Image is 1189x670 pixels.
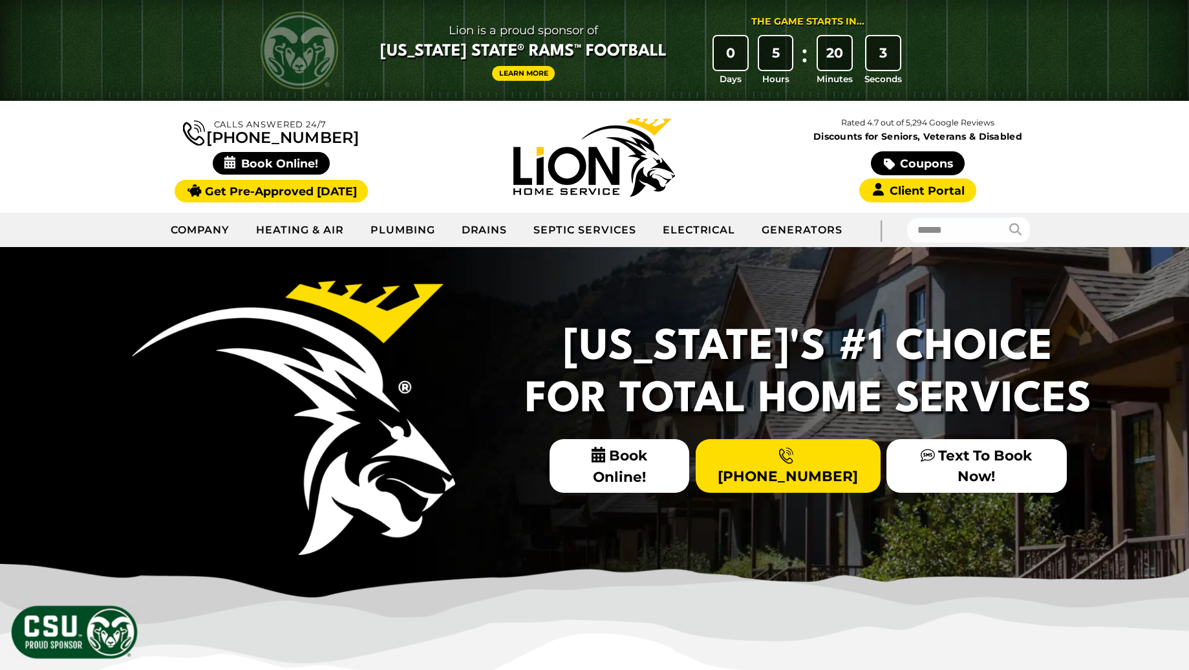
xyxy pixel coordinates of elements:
[550,439,690,493] span: Book Online!
[175,180,368,202] a: Get Pre-Approved [DATE]
[762,72,789,85] span: Hours
[866,36,900,70] div: 3
[650,214,749,246] a: Electrical
[696,439,881,492] a: [PHONE_NUMBER]
[871,151,964,175] a: Coupons
[798,36,811,86] div: :
[759,36,793,70] div: 5
[10,604,139,660] img: CSU Sponsor Badge
[855,213,907,247] div: |
[759,132,1077,141] span: Discounts for Seniors, Veterans & Disabled
[183,118,359,146] a: [PHONE_NUMBER]
[749,214,855,246] a: Generators
[517,322,1099,426] h2: [US_STATE]'s #1 Choice For Total Home Services
[859,178,976,202] a: Client Portal
[818,36,852,70] div: 20
[492,66,555,81] a: Learn More
[158,214,244,246] a: Company
[380,41,667,63] span: [US_STATE] State® Rams™ Football
[358,214,449,246] a: Plumbing
[817,72,853,85] span: Minutes
[886,439,1066,492] a: Text To Book Now!
[513,118,675,197] img: Lion Home Service
[380,20,667,41] span: Lion is a proud sponsor of
[756,116,1079,130] p: Rated 4.7 out of 5,294 Google Reviews
[751,15,864,29] div: The Game Starts in...
[243,214,357,246] a: Heating & Air
[714,36,747,70] div: 0
[720,72,742,85] span: Days
[213,152,330,175] span: Book Online!
[520,214,649,246] a: Septic Services
[261,12,338,89] img: CSU Rams logo
[449,214,521,246] a: Drains
[864,72,902,85] span: Seconds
